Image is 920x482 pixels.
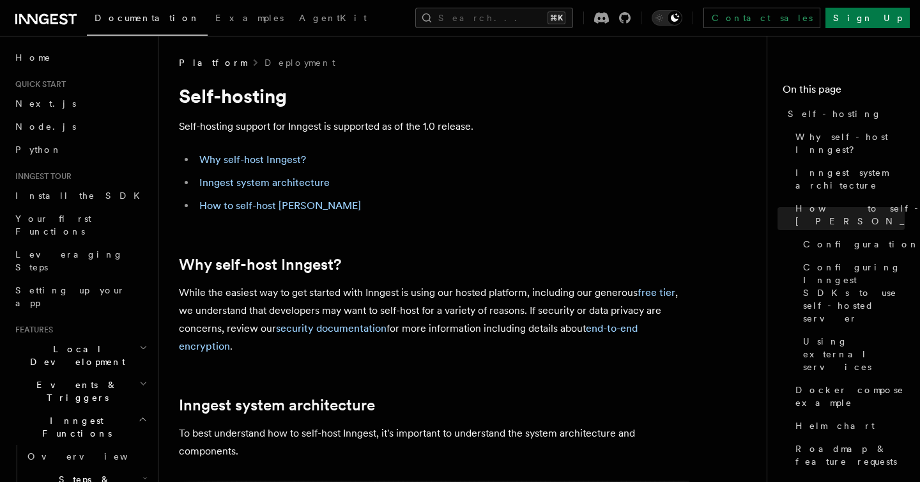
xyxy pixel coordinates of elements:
[208,4,291,35] a: Examples
[291,4,374,35] a: AgentKit
[790,414,905,437] a: Helm chart
[10,115,150,138] a: Node.js
[790,437,905,473] a: Roadmap & feature requests
[10,373,150,409] button: Events & Triggers
[15,51,51,64] span: Home
[15,190,148,201] span: Install the SDK
[10,243,150,279] a: Leveraging Steps
[199,199,361,212] a: How to self-host [PERSON_NAME]
[798,330,905,378] a: Using external services
[95,13,200,23] span: Documentation
[22,445,150,468] a: Overview
[795,130,905,156] span: Why self-host Inngest?
[803,238,919,251] span: Configuration
[15,249,123,272] span: Leveraging Steps
[10,414,138,440] span: Inngest Functions
[179,396,375,414] a: Inngest system architecture
[10,207,150,243] a: Your first Functions
[795,384,905,409] span: Docker compose example
[10,409,150,445] button: Inngest Functions
[803,261,905,325] span: Configuring Inngest SDKs to use self-hosted server
[10,92,150,115] a: Next.js
[179,424,690,460] p: To best understand how to self-host Inngest, it's important to understand the system architecture...
[798,233,905,256] a: Configuration
[179,56,247,69] span: Platform
[15,144,62,155] span: Python
[798,256,905,330] a: Configuring Inngest SDKs to use self-hosted server
[15,285,125,308] span: Setting up your app
[548,12,565,24] kbd: ⌘K
[790,197,905,233] a: How to self-host [PERSON_NAME]
[10,338,150,373] button: Local Development
[199,176,330,189] a: Inngest system architecture
[638,286,675,299] a: free tier
[10,279,150,315] a: Setting up your app
[199,153,306,166] a: Why self-host Inngest?
[15,214,91,237] span: Your first Functions
[215,13,284,23] span: Examples
[703,8,820,28] a: Contact sales
[179,118,690,136] p: Self-hosting support for Inngest is supported as of the 1.0 release.
[790,378,905,414] a: Docker compose example
[10,171,72,182] span: Inngest tour
[10,325,53,335] span: Features
[783,102,905,125] a: Self-hosting
[15,98,76,109] span: Next.js
[790,125,905,161] a: Why self-host Inngest?
[783,82,905,102] h4: On this page
[795,442,905,468] span: Roadmap & feature requests
[27,451,159,462] span: Overview
[276,322,387,334] a: security documentation
[10,79,66,89] span: Quick start
[10,343,139,368] span: Local Development
[795,419,875,432] span: Helm chart
[87,4,208,36] a: Documentation
[795,166,905,192] span: Inngest system architecture
[299,13,367,23] span: AgentKit
[179,256,341,274] a: Why self-host Inngest?
[415,8,573,28] button: Search...⌘K
[803,335,905,373] span: Using external services
[264,56,335,69] a: Deployment
[15,121,76,132] span: Node.js
[179,84,690,107] h1: Self-hosting
[179,284,690,355] p: While the easiest way to get started with Inngest is using our hosted platform, including our gen...
[825,8,910,28] a: Sign Up
[10,138,150,161] a: Python
[10,184,150,207] a: Install the SDK
[790,161,905,197] a: Inngest system architecture
[652,10,682,26] button: Toggle dark mode
[788,107,882,120] span: Self-hosting
[10,378,139,404] span: Events & Triggers
[10,46,150,69] a: Home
